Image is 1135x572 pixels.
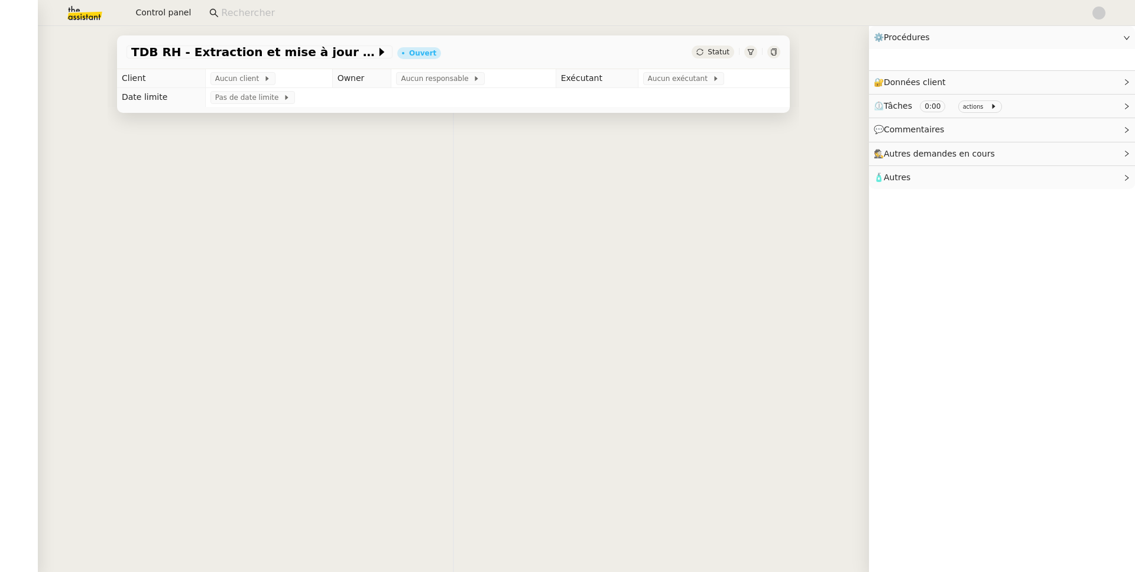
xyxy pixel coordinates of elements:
[117,88,205,107] td: Date limite
[869,166,1135,189] div: 🧴Autres
[117,69,205,88] td: Client
[556,69,638,88] td: Exécutant
[874,76,951,89] span: 🔐
[869,118,1135,141] div: 💬Commentaires
[884,77,946,87] span: Données client
[874,149,1000,158] span: 🕵️
[874,173,910,182] span: 🧴
[215,92,283,103] span: Pas de date limite
[884,101,912,110] span: Tâches
[135,6,191,19] span: Control panel
[884,149,995,158] span: Autres demandes en cours
[884,173,910,182] span: Autres
[869,142,1135,165] div: 🕵️Autres demandes en cours
[874,31,935,44] span: ⚙️
[963,103,984,110] small: actions
[332,69,391,88] td: Owner
[920,100,945,112] nz-tag: 0:00
[126,5,198,21] button: Control panel
[874,101,1007,110] span: ⏲️
[869,26,1135,49] div: ⚙️Procédures
[401,73,473,84] span: Aucun responsable
[409,50,436,57] div: Ouvert
[869,71,1135,94] div: 🔐Données client
[221,5,1079,21] input: Rechercher
[648,73,712,84] span: Aucun exécutant
[884,32,930,42] span: Procédures
[708,48,729,56] span: Statut
[131,46,376,58] span: TDB RH - Extraction et mise à jour Absences / Turnover - [DATE]
[869,95,1135,118] div: ⏲️Tâches 0:00 actions
[884,125,944,134] span: Commentaires
[874,125,949,134] span: 💬
[215,73,264,84] span: Aucun client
